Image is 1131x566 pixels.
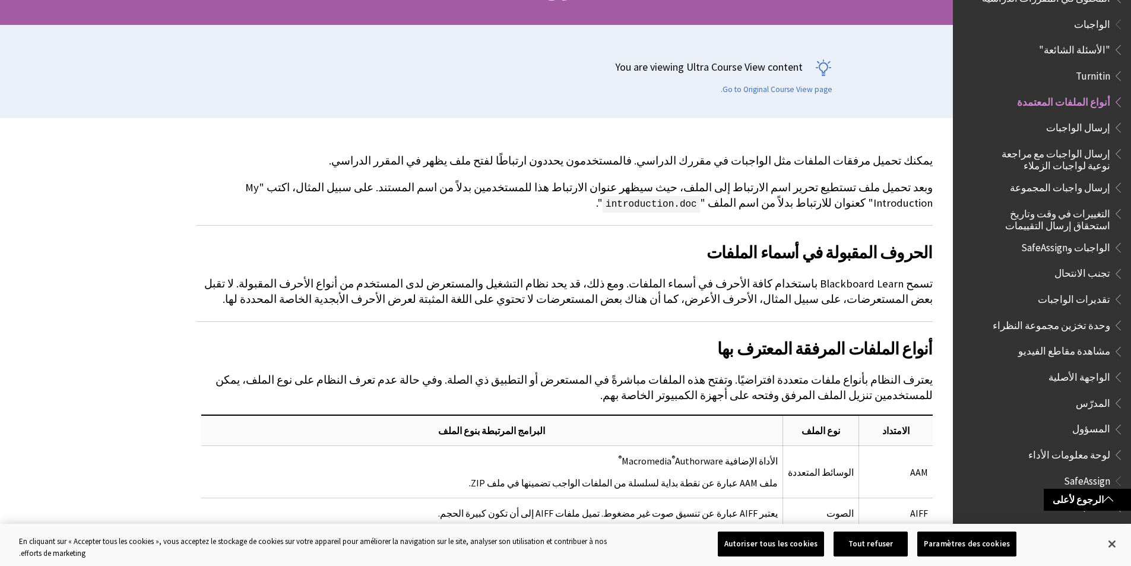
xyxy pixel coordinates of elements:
[1064,471,1110,487] span: SafeAssign
[1038,289,1110,305] span: تقديرات الواجبات
[985,204,1110,232] span: التغييرات في وقت وتاريخ استحقاق إرسال التقييمات
[197,153,933,169] p: يمكنك تحميل مرفقات الملفات مثل الواجبات في مقررك الدراسي. فالمستخدمون يحددون ارتباطًا لفتح ملف يظ...
[1076,393,1110,409] span: المدرّس
[718,532,824,556] button: Autoriser tous les cookies
[1028,445,1110,461] span: لوحة معلومات الأداء
[201,498,783,529] td: يعتبر AIFF عبارة عن تنسيق صوت غير مضغوط. تميل ملفات AIFF إلى أن تكون كبيرة الحجم.
[96,59,832,74] p: You are viewing Ultra Course View content
[1048,367,1110,383] span: الواجهة الأصلية
[197,276,933,307] p: تسمح Blackboard Learn باستخدام كافة الأحرف في أسماء الملفات. ومع ذلك، قد يحد نظام التشغيل والمستع...
[1010,178,1110,194] span: إرسال واجبات المجموعة
[1074,14,1110,30] span: الواجبات
[917,532,1016,556] button: Paramètres des cookies
[19,536,622,559] div: En cliquant sur « Accepter tous les cookies », vous acceptez le stockage de cookies sur votre app...
[1017,92,1110,108] span: أنواع الملفات المعتمدة
[618,454,622,463] sup: ®
[197,225,933,265] h2: الحروف المقبولة في أسماء الملفات
[1072,419,1110,435] span: المسؤول
[1076,66,1110,82] span: Turnitin
[1018,342,1110,358] span: مشاهدة مقاطع الفيديو
[197,180,933,211] p: وبعد تحميل ملف تستطيع تحرير اسم الارتباط إلى الملف، حيث سيظهر عنوان الارتباط هذا للمستخدمين بدلاً...
[1080,497,1110,513] span: الطالب
[1099,531,1125,557] button: Fermer
[721,84,832,95] a: Go to Original Course View page.
[782,415,858,446] th: نوع الملف
[201,415,783,446] th: البرامج المرتبطة بنوع الملف
[671,454,675,463] sup: ®
[1076,523,1110,539] span: المدرس
[1021,238,1110,254] span: الواجبات وSafeAssign
[1044,489,1131,511] a: الرجوع لأعلى
[197,321,933,361] h2: أنواع الملفات المرفقة المعترف بها
[782,498,858,529] td: الصوت
[834,532,908,556] button: Tout refuser
[993,315,1110,331] span: وحدة تخزين مجموعة النظراء
[858,446,933,498] td: AAM
[1039,40,1110,56] span: "الأسئلة الشائعة"
[197,372,933,403] p: يعترف النظام بأنواع ملفات متعددة افتراضيًا. وتفتح هذه الملفات مباشرةً في المستعرض أو التطبيق ذي ا...
[858,415,933,446] th: الامتداد
[1046,118,1110,134] span: إرسال الواجبات
[1054,264,1110,280] span: تجنب الانتحال
[985,144,1110,172] span: إرسال الواجبات مع مراجعة نوعية لواجبات الزملاء
[201,446,783,498] td: الأداة الإضافية Macromedia Authorware ملف AAM عبارة عن نقطة بداية لسلسلة من الملفات الواجب تضمينه...
[603,196,699,213] span: introduction.doc
[782,446,858,498] td: الوسائط المتعددة
[858,498,933,529] td: AIFF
